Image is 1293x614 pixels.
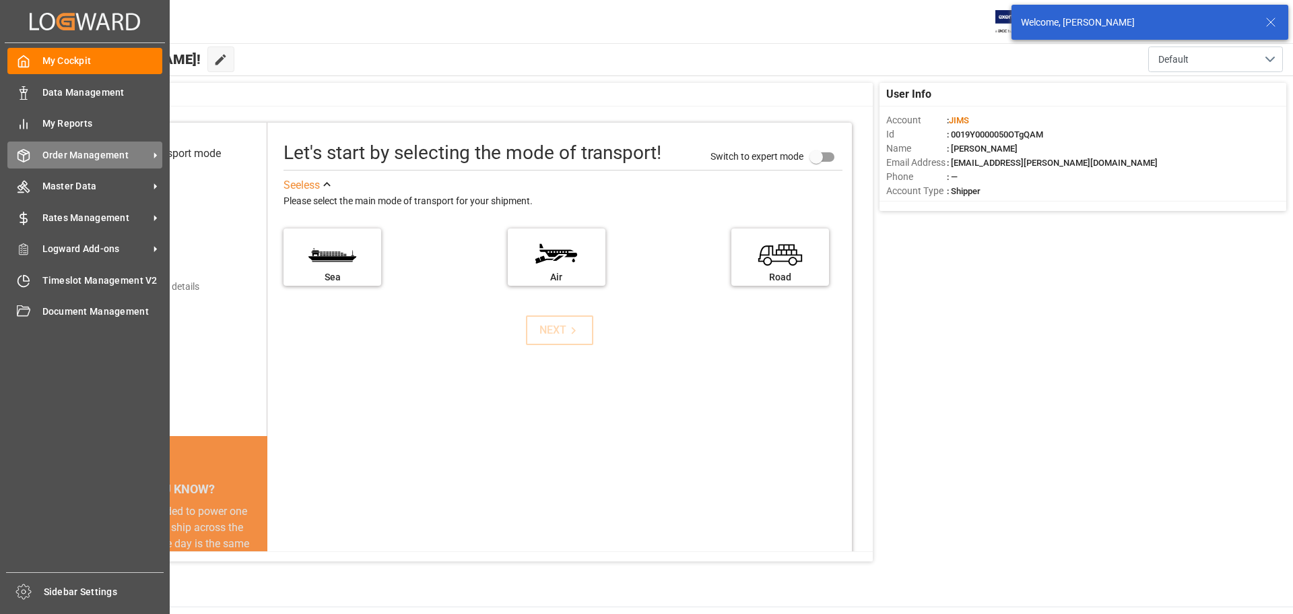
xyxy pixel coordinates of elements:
span: Default [1158,53,1189,67]
span: Order Management [42,148,149,162]
span: : [EMAIL_ADDRESS][PERSON_NAME][DOMAIN_NAME] [947,158,1158,168]
span: Phone [886,170,947,184]
div: Welcome, [PERSON_NAME] [1021,16,1253,30]
div: NEXT [539,322,581,338]
span: : [947,115,969,125]
div: The energy needed to power one large container ship across the ocean in a single day is the same ... [89,503,251,601]
img: Exertis%20JAM%20-%20Email%20Logo.jpg_1722504956.jpg [995,10,1042,34]
div: Please select the main mode of transport for your shipment. [284,193,842,210]
a: Timeslot Management V2 [7,267,162,293]
a: My Reports [7,111,162,137]
span: Id [886,127,947,142]
span: Document Management [42,305,163,319]
span: My Reports [42,117,163,131]
div: DID YOU KNOW? [73,475,267,503]
span: : [PERSON_NAME] [947,144,1018,154]
div: See less [284,177,320,193]
span: Master Data [42,179,149,193]
span: Switch to expert mode [710,150,803,161]
span: Logward Add-ons [42,242,149,256]
span: Account [886,113,947,127]
a: Document Management [7,299,162,325]
div: Air [515,270,599,284]
span: Sidebar Settings [44,585,164,599]
button: NEXT [526,315,593,345]
span: JIMS [949,115,969,125]
span: Account Type [886,184,947,198]
span: Data Management [42,86,163,100]
span: My Cockpit [42,54,163,68]
span: Rates Management [42,211,149,225]
span: Name [886,142,947,156]
span: : — [947,172,958,182]
span: User Info [886,86,931,102]
span: : 0019Y0000050OTgQAM [947,129,1043,140]
span: : Shipper [947,186,981,196]
div: Road [738,270,822,284]
a: Data Management [7,79,162,105]
div: Sea [290,270,374,284]
div: Let's start by selecting the mode of transport! [284,139,661,167]
button: open menu [1148,47,1283,72]
span: Hello [PERSON_NAME]! [56,47,201,72]
span: Email Address [886,156,947,170]
span: Timeslot Management V2 [42,274,163,288]
a: My Cockpit [7,48,162,74]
